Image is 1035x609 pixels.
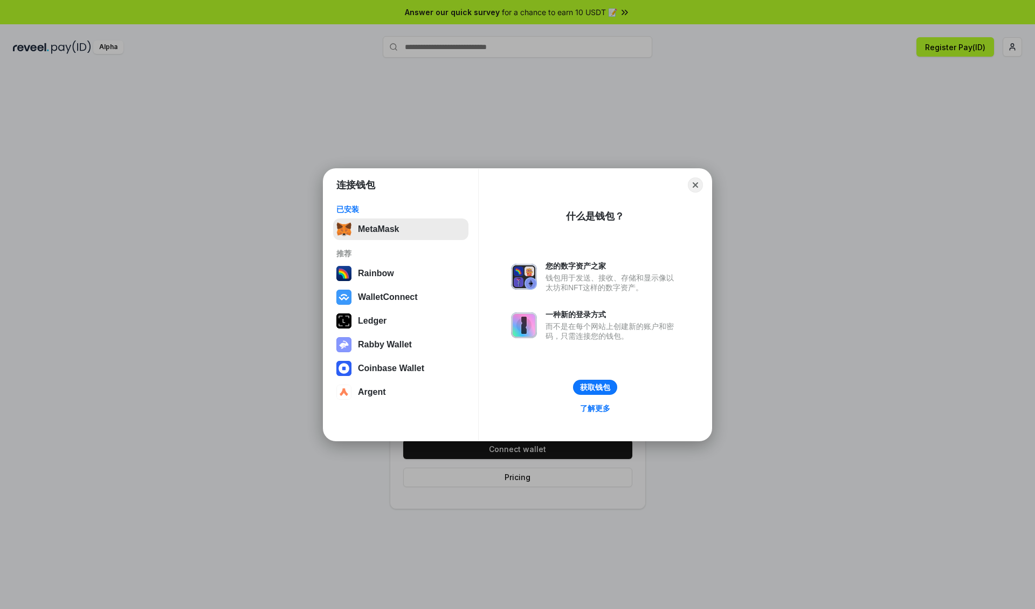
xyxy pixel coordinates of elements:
[336,313,351,329] img: svg+xml,%3Csvg%20xmlns%3D%22http%3A%2F%2Fwww.w3.org%2F2000%2Fsvg%22%20width%3D%2228%22%20height%3...
[358,292,418,302] div: WalletConnect
[336,204,465,214] div: 已安装
[333,381,468,403] button: Argent
[511,312,537,338] img: svg+xml,%3Csvg%20xmlns%3D%22http%3A%2F%2Fwww.w3.org%2F2000%2Fsvg%22%20fill%3D%22none%22%20viewBox...
[511,264,537,290] img: svg+xml,%3Csvg%20xmlns%3D%22http%3A%2F%2Fwww.w3.org%2F2000%2Fsvg%22%20fill%3D%22none%22%20viewBox...
[358,269,394,278] div: Rainbow
[336,179,375,191] h1: 连接钱包
[546,321,679,341] div: 而不是在每个网站上创建新的账户和密码，只需连接您的钱包。
[336,266,351,281] img: svg+xml,%3Csvg%20width%3D%22120%22%20height%3D%22120%22%20viewBox%3D%220%200%20120%20120%22%20fil...
[336,290,351,305] img: svg+xml,%3Csvg%20width%3D%2228%22%20height%3D%2228%22%20viewBox%3D%220%200%2028%2028%22%20fill%3D...
[546,310,679,319] div: 一种新的登录方式
[574,401,617,415] a: 了解更多
[333,286,468,308] button: WalletConnect
[336,249,465,258] div: 推荐
[358,340,412,350] div: Rabby Wallet
[566,210,624,223] div: 什么是钱包？
[333,310,468,332] button: Ledger
[333,218,468,240] button: MetaMask
[333,358,468,379] button: Coinbase Wallet
[573,380,617,395] button: 获取钱包
[580,403,610,413] div: 了解更多
[333,263,468,284] button: Rainbow
[336,385,351,400] img: svg+xml,%3Csvg%20width%3D%2228%22%20height%3D%2228%22%20viewBox%3D%220%200%2028%2028%22%20fill%3D...
[358,387,386,397] div: Argent
[546,261,679,271] div: 您的数字资产之家
[580,382,610,392] div: 获取钱包
[358,316,387,326] div: Ledger
[336,361,351,376] img: svg+xml,%3Csvg%20width%3D%2228%22%20height%3D%2228%22%20viewBox%3D%220%200%2028%2028%22%20fill%3D...
[688,177,703,193] button: Close
[546,273,679,292] div: 钱包用于发送、接收、存储和显示像以太坊和NFT这样的数字资产。
[336,337,351,352] img: svg+xml,%3Csvg%20xmlns%3D%22http%3A%2F%2Fwww.w3.org%2F2000%2Fsvg%22%20fill%3D%22none%22%20viewBox...
[333,334,468,355] button: Rabby Wallet
[336,222,351,237] img: svg+xml,%3Csvg%20fill%3D%22none%22%20height%3D%2233%22%20viewBox%3D%220%200%2035%2033%22%20width%...
[358,224,399,234] div: MetaMask
[358,364,424,373] div: Coinbase Wallet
